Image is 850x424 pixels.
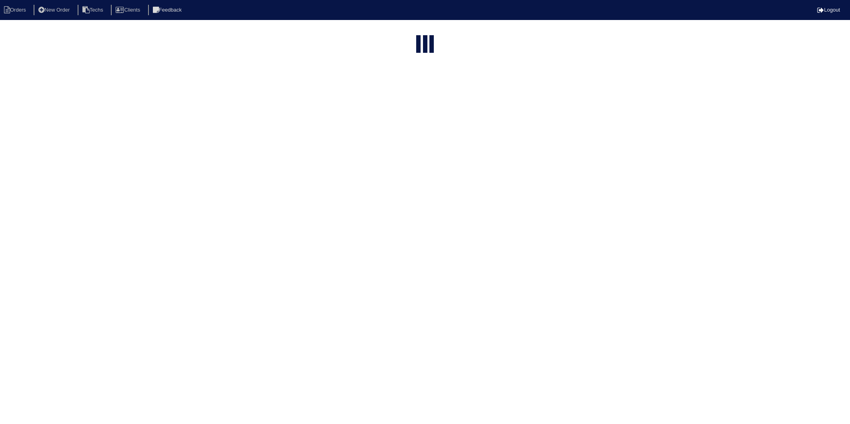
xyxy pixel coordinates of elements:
li: Feedback [148,5,188,16]
a: Techs [78,7,110,13]
li: Techs [78,5,110,16]
a: New Order [34,7,76,13]
a: Logout [817,7,840,13]
a: Clients [111,7,146,13]
div: loading... [423,35,427,54]
li: New Order [34,5,76,16]
li: Clients [111,5,146,16]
